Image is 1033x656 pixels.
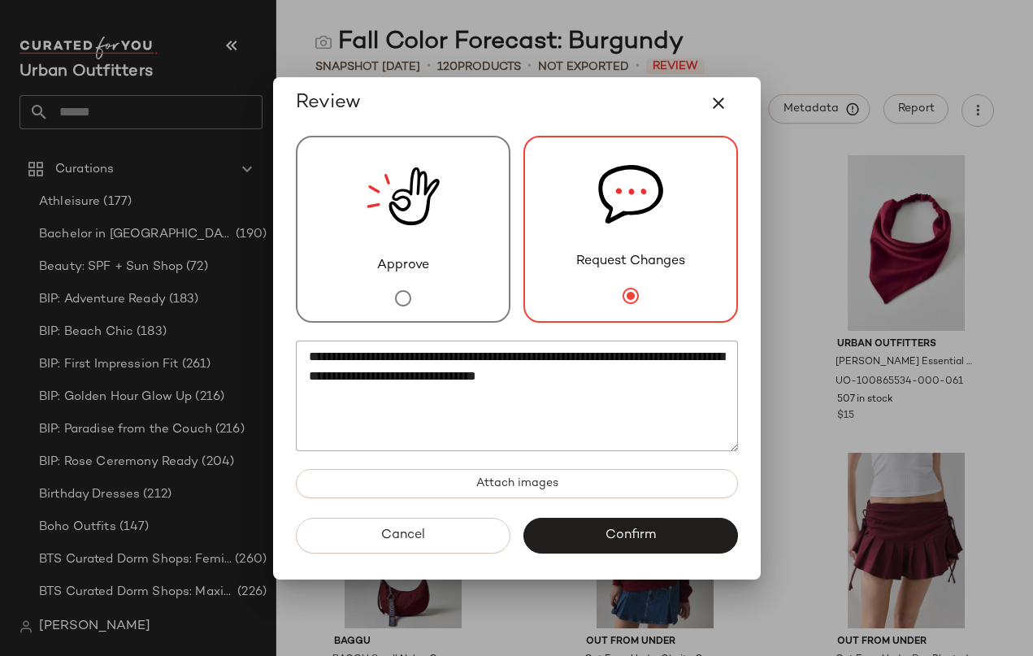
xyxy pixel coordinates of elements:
[598,137,663,252] img: svg%3e
[475,477,558,490] span: Attach images
[296,90,361,116] span: Review
[576,252,685,272] span: Request Changes
[296,518,510,554] button: Cancel
[296,469,738,498] button: Attach images
[523,518,738,554] button: Confirm
[367,137,440,256] img: review_new_snapshot.RGmwQ69l.svg
[377,256,429,276] span: Approve
[605,528,656,543] span: Confirm
[380,528,425,543] span: Cancel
